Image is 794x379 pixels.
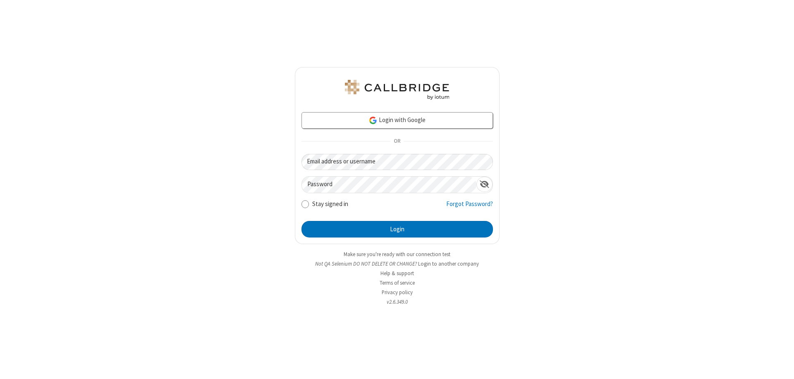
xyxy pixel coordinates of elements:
a: Login with Google [301,112,493,129]
div: Show password [476,177,493,192]
input: Email address or username [301,154,493,170]
button: Login [301,221,493,237]
img: google-icon.png [368,116,378,125]
li: Not QA Selenium DO NOT DELETE OR CHANGE? [295,260,500,268]
label: Stay signed in [312,199,348,209]
a: Help & support [380,270,414,277]
a: Forgot Password? [446,199,493,215]
a: Privacy policy [382,289,413,296]
a: Make sure you're ready with our connection test [344,251,450,258]
span: OR [390,136,404,147]
a: Terms of service [380,279,415,286]
input: Password [302,177,476,193]
li: v2.6.349.0 [295,298,500,306]
button: Login to another company [418,260,479,268]
img: QA Selenium DO NOT DELETE OR CHANGE [343,80,451,100]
